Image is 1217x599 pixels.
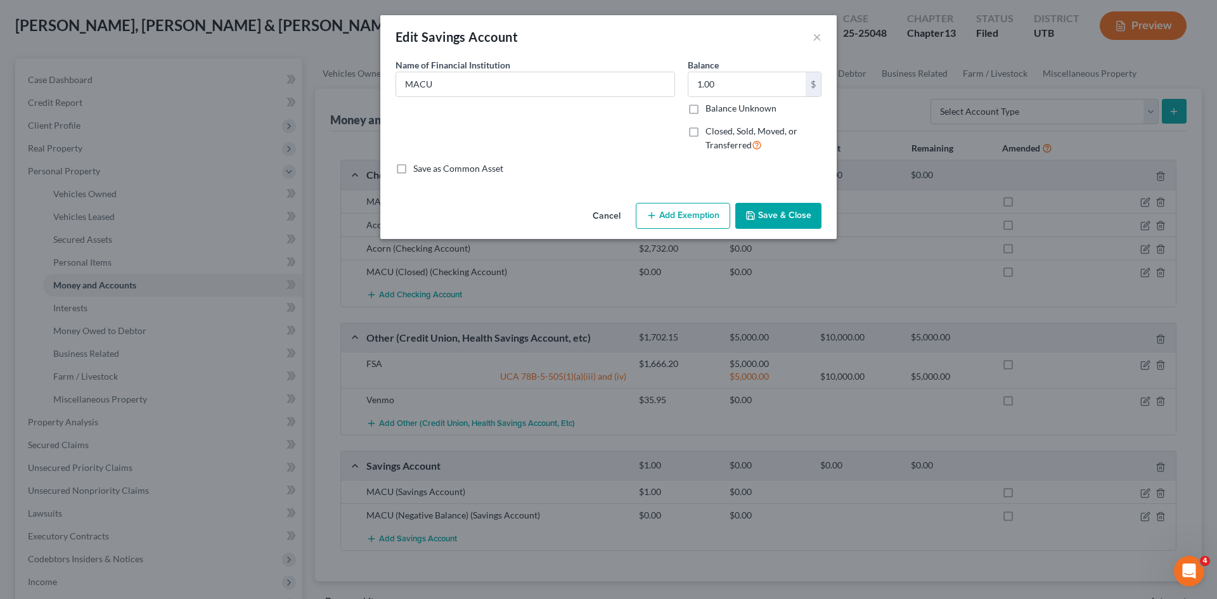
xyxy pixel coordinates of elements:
[396,28,518,46] div: Edit Savings Account
[705,126,797,150] span: Closed, Sold, Moved, or Transferred
[705,102,776,115] label: Balance Unknown
[1200,556,1210,566] span: 4
[636,203,730,229] button: Add Exemption
[396,60,510,70] span: Name of Financial Institution
[413,162,503,175] label: Save as Common Asset
[1174,556,1204,586] iframe: Intercom live chat
[688,58,719,72] label: Balance
[806,72,821,96] div: $
[813,29,821,44] button: ×
[688,72,806,96] input: 0.00
[735,203,821,229] button: Save & Close
[396,72,674,96] input: Enter name...
[583,204,631,229] button: Cancel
